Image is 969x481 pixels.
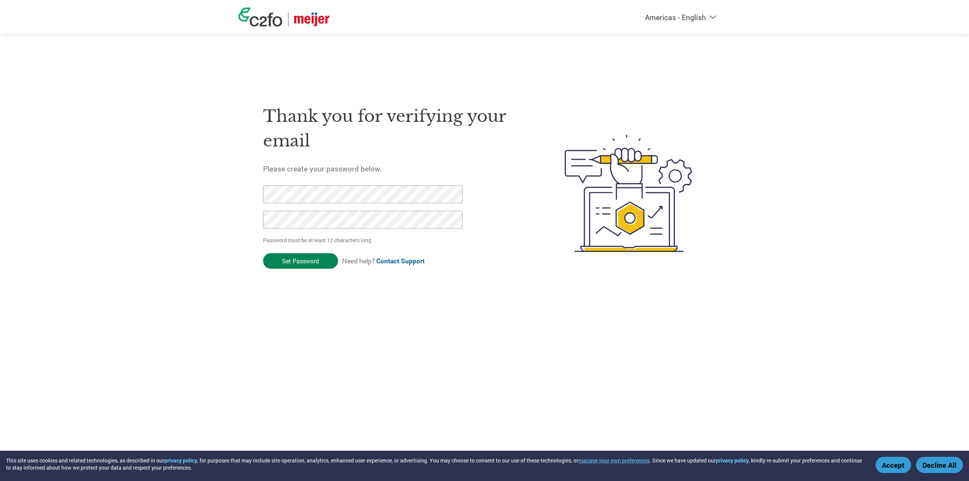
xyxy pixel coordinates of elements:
img: create-password [551,93,706,294]
a: privacy policy [716,457,749,464]
h5: Please create your password below. [263,164,529,173]
a: Contact Support [376,257,425,265]
h1: Thank you for verifying your email [263,104,529,153]
span: Need help? [342,257,425,265]
div: This site uses cookies and related technologies, as described in our , for purposes that may incl... [6,457,865,471]
button: manage your own preferences [578,457,650,464]
input: Set Password [263,253,338,269]
img: Meijer [294,12,329,26]
p: Password must be at least 12 characters long [263,236,465,244]
a: privacy policy [164,457,197,464]
button: Decline All [916,457,963,473]
button: Accept [876,457,911,473]
img: c2fo logo [238,8,282,26]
